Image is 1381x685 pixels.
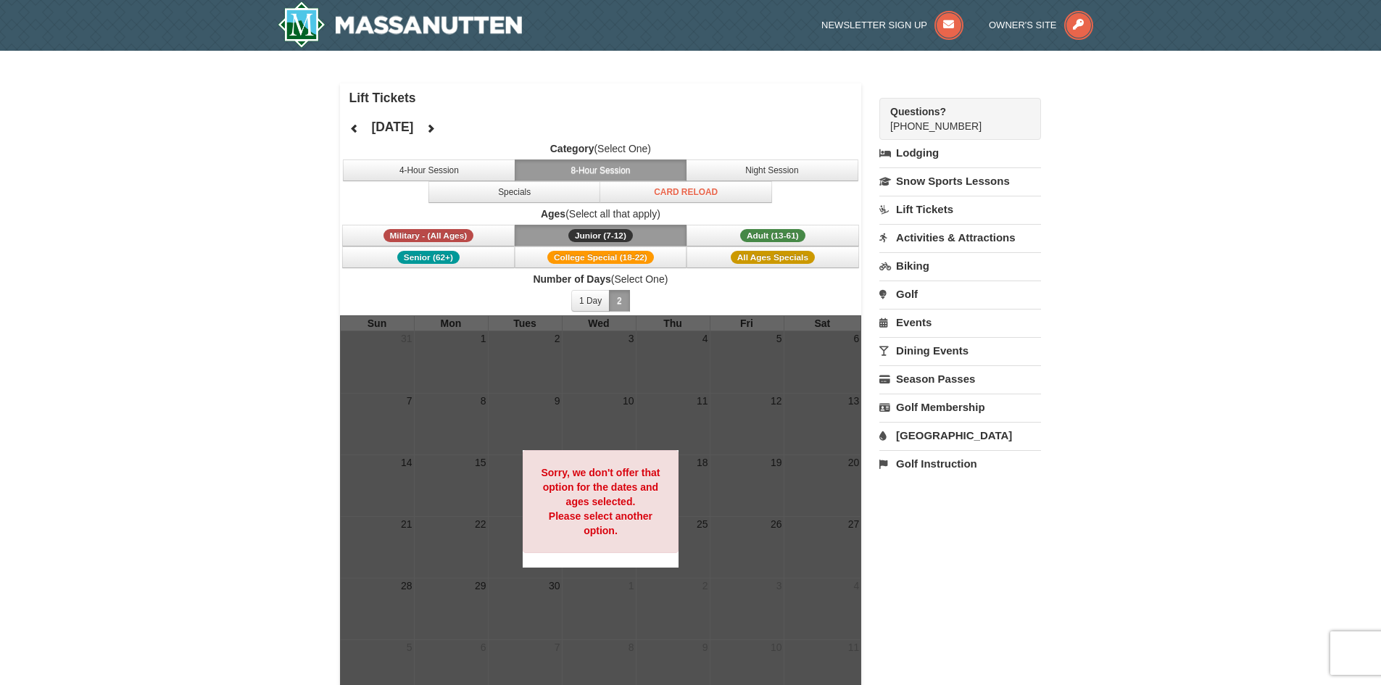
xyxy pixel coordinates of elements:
a: Newsletter Sign Up [821,20,963,30]
button: Adult (13-61) [687,225,859,246]
button: Senior (62+) [342,246,515,268]
label: (Select One) [340,272,862,286]
span: [PHONE_NUMBER] [890,104,1015,132]
span: Newsletter Sign Up [821,20,927,30]
a: Season Passes [879,365,1041,392]
span: Adult (13-61) [740,229,805,242]
a: Events [879,309,1041,336]
img: Massanutten Resort Logo [278,1,523,48]
h4: Lift Tickets [349,91,862,105]
span: All Ages Specials [731,251,815,264]
h4: [DATE] [371,120,413,134]
a: Biking [879,252,1041,279]
strong: Ages [541,208,565,220]
button: Military - (All Ages) [342,225,515,246]
a: [GEOGRAPHIC_DATA] [879,422,1041,449]
button: 4-Hour Session [343,159,515,181]
a: Massanutten Resort [278,1,523,48]
a: Golf [879,281,1041,307]
a: Lift Tickets [879,196,1041,223]
a: Owner's Site [989,20,1093,30]
span: Junior (7-12) [568,229,633,242]
button: 1 Day [571,290,610,312]
strong: Questions? [890,106,946,117]
button: Card Reload [600,181,772,203]
button: 8-Hour Session [515,159,687,181]
button: College Special (18-22) [515,246,687,268]
span: College Special (18-22) [547,251,654,264]
button: Specials [428,181,601,203]
button: All Ages Specials [687,246,859,268]
a: Dining Events [879,337,1041,364]
button: 2 [609,290,630,312]
label: (Select all that apply) [340,207,862,221]
a: Activities & Attractions [879,224,1041,251]
button: Night Session [686,159,858,181]
span: Owner's Site [989,20,1057,30]
a: Golf Instruction [879,450,1041,477]
a: Lodging [879,140,1041,166]
button: Junior (7-12) [515,225,687,246]
strong: Category [550,143,594,154]
a: Snow Sports Lessons [879,167,1041,194]
span: Military - (All Ages) [383,229,474,242]
strong: Sorry, we don't offer that option for the dates and ages selected. Please select another option. [541,467,660,536]
label: (Select One) [340,141,862,156]
strong: Number of Days [533,273,610,285]
span: Senior (62+) [397,251,460,264]
a: Golf Membership [879,394,1041,420]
